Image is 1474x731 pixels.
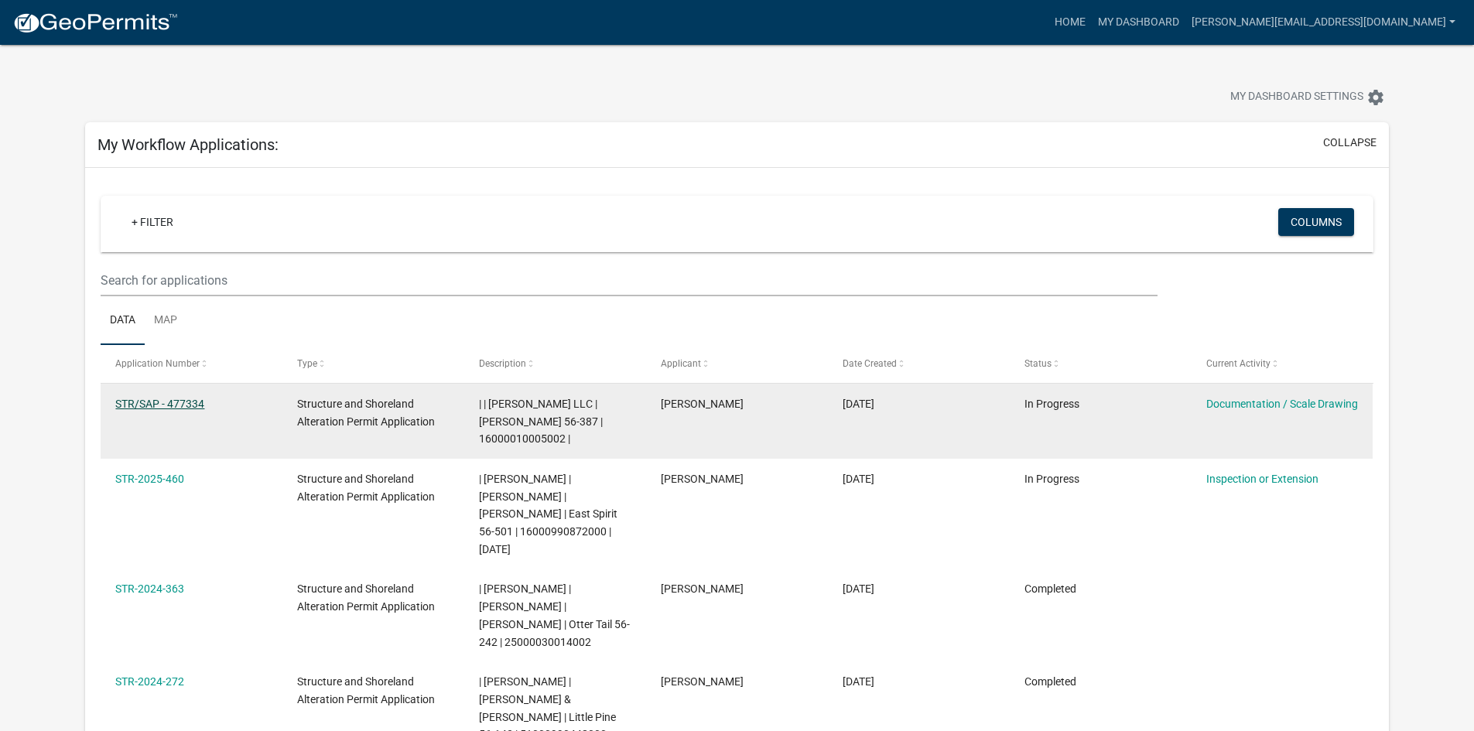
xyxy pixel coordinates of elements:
[1024,675,1076,688] span: Completed
[115,675,184,688] a: STR-2024-272
[843,582,874,595] span: 06/20/2024
[1009,345,1191,382] datatable-header-cell: Status
[297,582,435,613] span: Structure and Shoreland Alteration Permit Application
[101,265,1157,296] input: Search for applications
[464,345,646,382] datatable-header-cell: Description
[1024,473,1079,485] span: In Progress
[843,398,874,410] span: 09/11/2025
[661,582,744,595] span: Michael Thielen
[661,675,744,688] span: Michael Thielen
[843,473,874,485] span: 08/05/2025
[119,208,186,236] a: + Filter
[115,358,200,369] span: Application Number
[479,582,630,647] span: | Emma Swenson | DANIEL J MULLIN | BARBARA J MULLIN | Otter Tail 56-242 | 25000030014002
[1206,358,1271,369] span: Current Activity
[115,398,204,410] a: STR/SAP - 477334
[479,358,526,369] span: Description
[1092,8,1185,37] a: My Dashboard
[1185,8,1462,37] a: [PERSON_NAME][EMAIL_ADDRESS][DOMAIN_NAME]
[843,358,897,369] span: Date Created
[1206,398,1358,410] a: Documentation / Scale Drawing
[661,398,744,410] span: Michael Thielen
[1366,88,1385,107] i: settings
[97,135,279,154] h5: My Workflow Applications:
[1024,358,1052,369] span: Status
[297,398,435,428] span: Structure and Shoreland Alteration Permit Application
[297,358,317,369] span: Type
[1218,82,1397,112] button: My Dashboard Settingssettings
[1024,398,1079,410] span: In Progress
[1191,345,1373,382] datatable-header-cell: Current Activity
[479,473,617,555] span: | Eric Babolian | LARRY ADRIAN | RONDA ADRIAN | East Spirit 56-501 | 16000990872000 | 08/07/2026
[145,296,186,346] a: Map
[479,398,603,446] span: | | CAMP SYBIL LLC | Sybil 56-387 | 16000010005002 |
[101,345,282,382] datatable-header-cell: Application Number
[115,473,184,485] a: STR-2025-460
[1278,208,1354,236] button: Columns
[1024,582,1076,595] span: Completed
[101,296,145,346] a: Data
[1206,473,1318,485] a: Inspection or Extension
[1230,88,1363,107] span: My Dashboard Settings
[661,473,744,485] span: Michael Thielen
[843,675,874,688] span: 05/20/2024
[661,358,701,369] span: Applicant
[297,473,435,503] span: Structure and Shoreland Alteration Permit Application
[646,345,828,382] datatable-header-cell: Applicant
[1323,135,1377,151] button: collapse
[115,582,184,595] a: STR-2024-363
[297,675,435,705] span: Structure and Shoreland Alteration Permit Application
[282,345,464,382] datatable-header-cell: Type
[828,345,1010,382] datatable-header-cell: Date Created
[1048,8,1092,37] a: Home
